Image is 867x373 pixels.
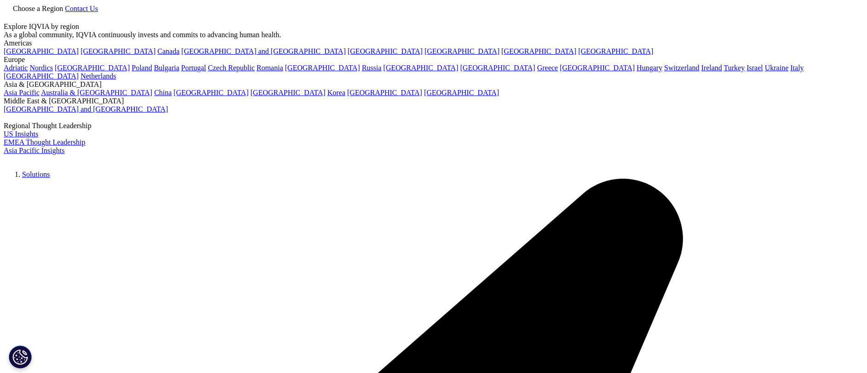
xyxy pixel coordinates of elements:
[22,170,50,178] a: Solutions
[80,72,116,80] a: Netherlands
[4,72,79,80] a: [GEOGRAPHIC_DATA]
[424,89,499,96] a: [GEOGRAPHIC_DATA]
[4,31,863,39] div: As a global community, IQVIA continuously invests and commits to advancing human health.
[4,138,85,146] a: EMEA Thought Leadership
[383,64,458,72] a: [GEOGRAPHIC_DATA]
[501,47,576,55] a: [GEOGRAPHIC_DATA]
[637,64,662,72] a: Hungary
[460,64,535,72] a: [GEOGRAPHIC_DATA]
[9,345,32,368] button: Cookie-Einstellungen
[41,89,152,96] a: Australia & [GEOGRAPHIC_DATA]
[724,64,745,72] a: Turkey
[4,97,863,105] div: Middle East & [GEOGRAPHIC_DATA]
[578,47,653,55] a: [GEOGRAPHIC_DATA]
[4,130,38,138] a: US Insights
[157,47,179,55] a: Canada
[251,89,326,96] a: [GEOGRAPHIC_DATA]
[348,47,423,55] a: [GEOGRAPHIC_DATA]
[285,64,360,72] a: [GEOGRAPHIC_DATA]
[790,64,804,72] a: Italy
[181,47,345,55] a: [GEOGRAPHIC_DATA] and [GEOGRAPHIC_DATA]
[4,105,168,113] a: [GEOGRAPHIC_DATA] and [GEOGRAPHIC_DATA]
[154,64,179,72] a: Bulgaria
[173,89,248,96] a: [GEOGRAPHIC_DATA]
[13,5,63,12] span: Choose a Region
[181,64,206,72] a: Portugal
[154,89,172,96] a: China
[664,64,699,72] a: Switzerland
[362,64,382,72] a: Russia
[65,5,98,12] a: Contact Us
[29,64,53,72] a: Nordics
[4,80,863,89] div: Asia & [GEOGRAPHIC_DATA]
[4,56,863,64] div: Europe
[537,64,558,72] a: Greece
[327,89,345,96] a: Korea
[4,89,40,96] a: Asia Pacific
[132,64,152,72] a: Poland
[765,64,789,72] a: Ukraine
[55,64,130,72] a: [GEOGRAPHIC_DATA]
[701,64,722,72] a: Ireland
[746,64,763,72] a: Israel
[347,89,422,96] a: [GEOGRAPHIC_DATA]
[4,23,863,31] div: Explore IQVIA by region
[257,64,283,72] a: Romania
[4,39,863,47] div: Americas
[208,64,255,72] a: Czech Republic
[80,47,155,55] a: [GEOGRAPHIC_DATA]
[560,64,635,72] a: [GEOGRAPHIC_DATA]
[4,122,863,130] div: Regional Thought Leadership
[4,47,79,55] a: [GEOGRAPHIC_DATA]
[4,147,64,154] a: Asia Pacific Insights
[4,64,28,72] a: Adriatic
[425,47,500,55] a: [GEOGRAPHIC_DATA]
